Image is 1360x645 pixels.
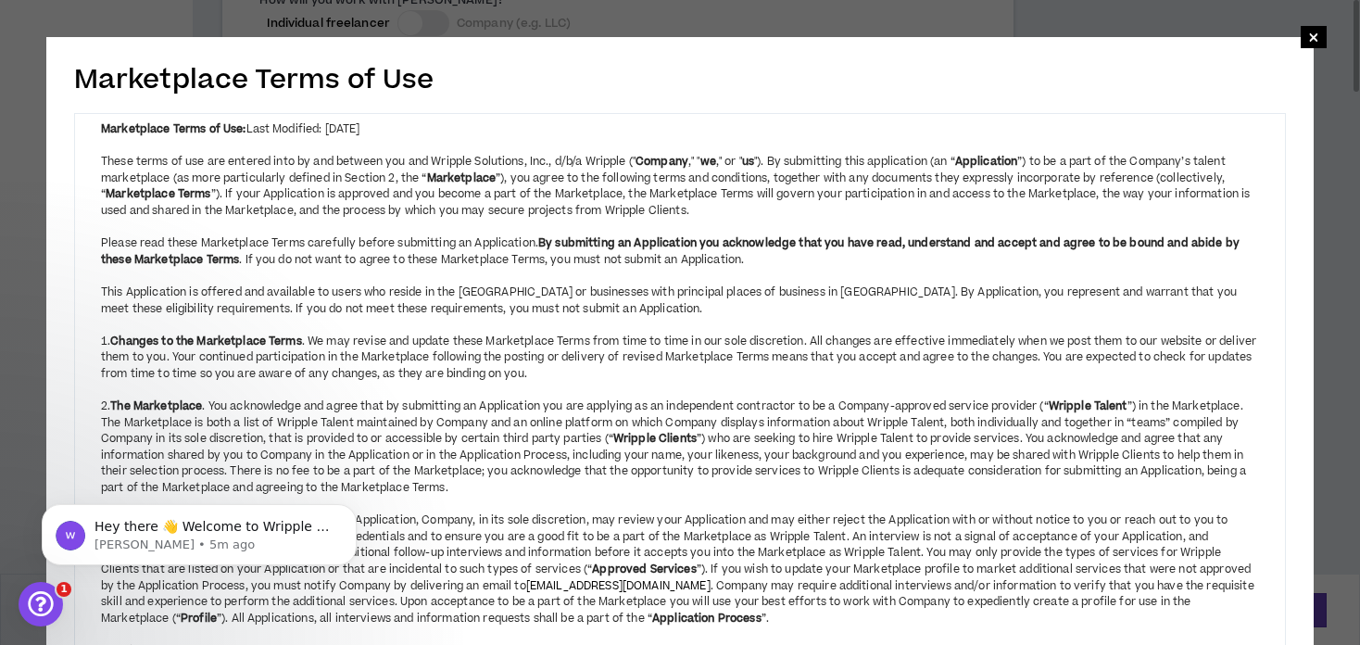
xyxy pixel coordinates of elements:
[123,474,246,549] button: Messages
[149,521,220,534] span: Messages
[74,60,1286,99] h2: Marketplace Terms of Use
[592,562,696,577] strong: Approved Services
[43,521,81,534] span: Home
[101,285,1259,317] div: This Application is offered and available to users who reside in the [GEOGRAPHIC_DATA] or busines...
[19,582,63,626] iframe: Intercom live chat
[14,465,384,595] iframe: Intercom notifications message
[700,154,716,170] strong: we
[110,334,301,349] strong: Changes to the Marketplace Terms
[66,66,1001,81] span: Hey there 👋 Welcome to Wripple 🙌 Take a look around! If you have any questions, just reply to thi...
[101,317,1259,382] div: 1. . We may revise and update these Marketplace Terms from time to time in our sole discretion. A...
[21,65,58,102] img: Profile image for Morgan
[101,154,1259,219] div: These terms of use are entered into by and between you and Wripple Solutions, Inc., d/b/a Wripple...
[427,171,497,186] strong: Marketplace
[955,154,1018,170] strong: Application
[101,235,1240,268] strong: By submitting an Application you acknowledge that you have read, understand and accept and agree ...
[101,497,1259,627] div: 3. . Upon submitting an Application, Company, in its sole discretion, may review your Application...
[110,398,202,414] strong: The Marketplace
[526,578,711,594] a: [EMAIL_ADDRESS][DOMAIN_NAME]
[613,431,697,447] strong: Wripple Clients
[57,582,71,597] span: 1
[325,7,359,41] div: Close
[177,83,233,103] div: • 5m ago
[294,521,323,534] span: Help
[181,611,217,626] strong: Profile
[101,235,1259,268] div: Please read these Marketplace Terms carefully before submitting an Application. . If you do not w...
[101,383,1259,497] div: 2. . You acknowledge and agree that by submitting an Application you are applying as an independe...
[636,154,688,170] strong: Company
[247,474,371,549] button: Help
[66,83,173,103] div: [PERSON_NAME]
[1308,26,1319,48] span: ×
[1049,398,1127,414] strong: Wripple Talent
[101,121,1259,138] div: Last Modified: [DATE]
[742,154,754,170] strong: us
[106,186,210,202] strong: Marketplace Terms
[85,385,285,422] button: Send us a message
[652,611,762,626] strong: Application Process
[137,8,237,40] h1: Messages
[101,121,246,137] strong: Marketplace Terms of Use:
